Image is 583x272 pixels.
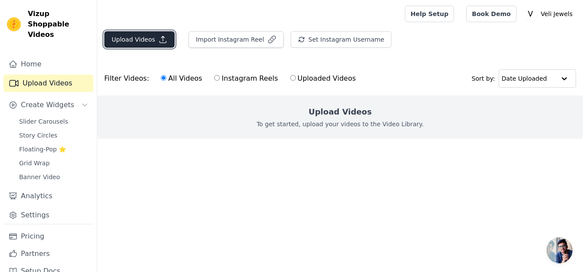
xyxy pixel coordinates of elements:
[547,237,573,263] div: Open chat
[214,73,278,84] label: Instagram Reels
[14,129,93,141] a: Story Circles
[257,120,424,128] p: To get started, upload your videos to the Video Library.
[14,171,93,183] a: Banner Video
[14,157,93,169] a: Grid Wrap
[104,69,361,88] div: Filter Videos:
[19,131,57,140] span: Story Circles
[405,6,454,22] a: Help Setup
[3,187,93,205] a: Analytics
[3,245,93,262] a: Partners
[290,73,356,84] label: Uploaded Videos
[161,75,166,81] input: All Videos
[537,6,576,22] p: Veli Jewels
[308,106,371,118] h2: Upload Videos
[14,115,93,128] a: Slider Carousels
[160,73,202,84] label: All Videos
[3,75,93,92] a: Upload Videos
[21,100,74,110] span: Create Widgets
[28,9,90,40] span: Vizup Shoppable Videos
[291,31,391,48] button: Set Instagram Username
[3,56,93,73] a: Home
[3,206,93,224] a: Settings
[189,31,284,48] button: Import Instagram Reel
[523,6,576,22] button: V Veli Jewels
[290,75,296,81] input: Uploaded Videos
[19,117,68,126] span: Slider Carousels
[466,6,516,22] a: Book Demo
[528,10,533,18] text: V
[472,69,576,88] div: Sort by:
[19,145,66,154] span: Floating-Pop ⭐
[3,228,93,245] a: Pricing
[19,173,60,181] span: Banner Video
[14,143,93,155] a: Floating-Pop ⭐
[19,159,50,167] span: Grid Wrap
[7,17,21,31] img: Vizup
[3,96,93,114] button: Create Widgets
[214,75,220,81] input: Instagram Reels
[104,31,175,48] button: Upload Videos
